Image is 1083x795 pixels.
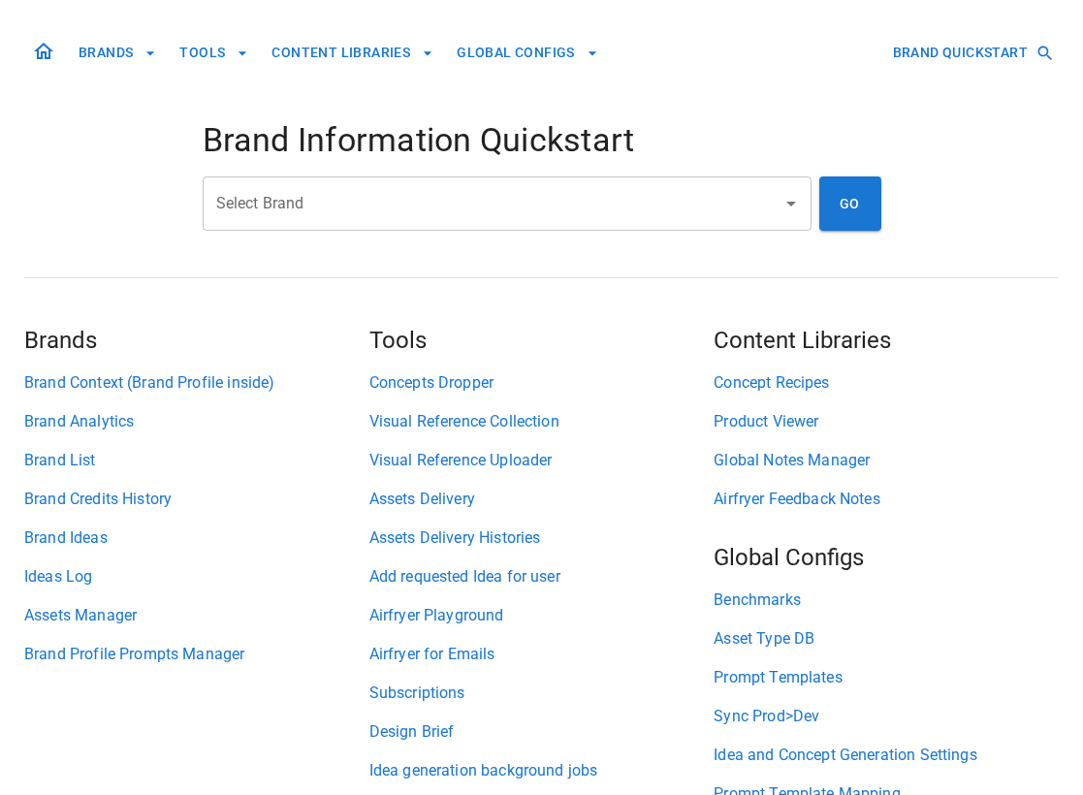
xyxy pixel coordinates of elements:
[714,488,1059,511] a: Airfryer Feedback Notes
[369,325,715,356] h5: Tools
[24,410,369,433] a: Brand Analytics
[172,35,256,71] button: TOOLS
[714,744,1059,767] a: Idea and Concept Generation Settings
[714,627,1059,651] a: Asset Type DB
[714,542,1059,573] h5: Global Configs
[714,371,1059,395] a: Concept Recipes
[369,604,715,627] a: Airfryer Playground
[369,759,715,782] a: Idea generation background jobs
[369,565,715,588] a: Add requested Idea for user
[714,449,1059,472] a: Global Notes Manager
[24,604,369,627] a: Assets Manager
[24,565,369,588] a: Ideas Log
[714,410,1059,433] a: Product Viewer
[885,35,1059,71] button: BRAND QUICKSTART
[714,325,1059,356] h5: Content Libraries
[71,35,164,71] button: BRANDS
[203,120,881,161] h4: Brand Information Quickstart
[369,720,715,744] a: Design Brief
[24,371,369,395] a: Brand Context (Brand Profile inside)
[24,643,369,666] a: Brand Profile Prompts Manager
[369,410,715,433] a: Visual Reference Collection
[819,176,881,231] button: GO
[24,488,369,511] a: Brand Credits History
[369,643,715,666] a: Airfryer for Emails
[714,588,1059,612] a: Benchmarks
[449,35,606,71] button: GLOBAL CONFIGS
[24,449,369,472] a: Brand List
[369,682,715,705] a: Subscriptions
[714,666,1059,689] a: Prompt Templates
[264,35,441,71] button: CONTENT LIBRARIES
[369,449,715,472] a: Visual Reference Uploader
[369,371,715,395] a: Concepts Dropper
[24,526,369,550] a: Brand Ideas
[778,190,805,217] button: Open
[714,705,1059,728] a: Sync Prod>Dev
[369,488,715,511] a: Assets Delivery
[369,526,715,550] a: Assets Delivery Histories
[24,325,369,356] h5: Brands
